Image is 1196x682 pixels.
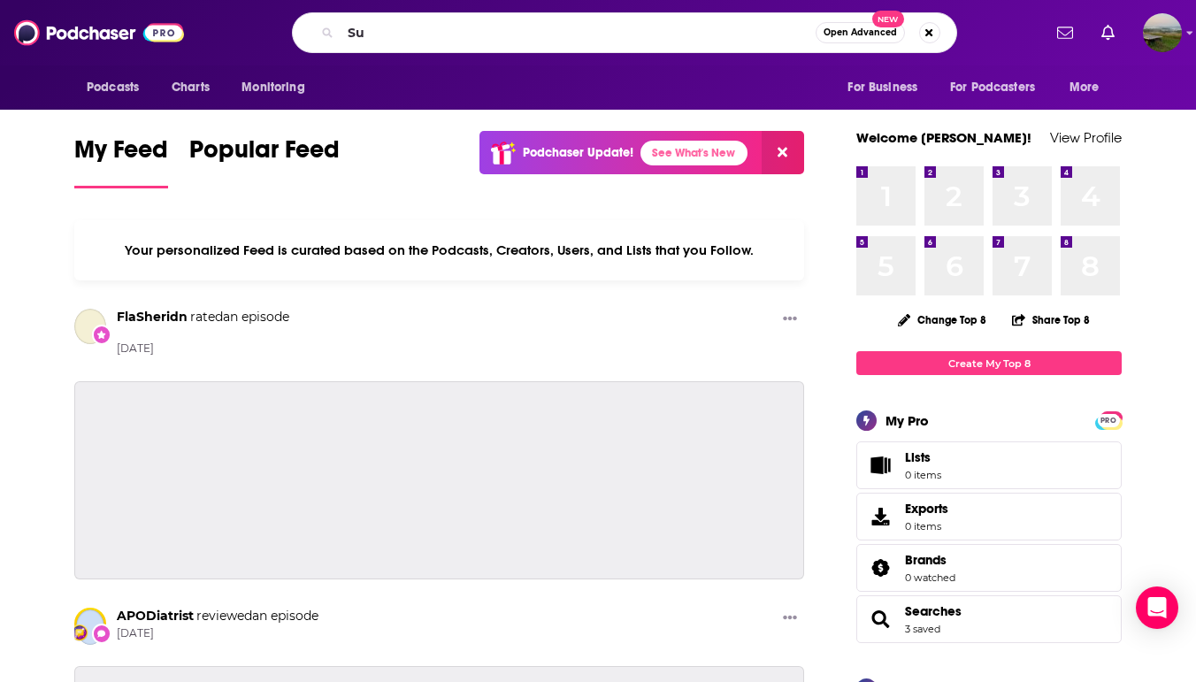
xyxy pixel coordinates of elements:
span: Exports [905,501,948,517]
button: open menu [74,71,162,104]
a: Create My Top 8 [856,351,1122,375]
input: Search podcasts, credits, & more... [341,19,816,47]
a: Searches [905,603,962,619]
span: For Business [847,75,917,100]
span: Searches [856,595,1122,643]
div: Search podcasts, credits, & more... [292,12,957,53]
a: Brands [905,552,955,568]
div: an episode [117,608,318,625]
a: Popular Feed [189,134,340,188]
span: My Feed [74,134,168,175]
span: Exports [862,504,898,529]
div: New Review [92,624,111,643]
span: [DATE] [117,341,294,356]
a: Show notifications dropdown [1050,18,1080,48]
a: FlaSheridn [74,309,106,344]
a: Show notifications dropdown [1094,18,1122,48]
a: 3 saved [905,623,940,635]
img: Podchaser - Follow, Share and Rate Podcasts [14,16,184,50]
a: 0 watched [905,571,955,584]
span: Open Advanced [824,28,897,37]
div: My Pro [885,412,929,429]
button: Show profile menu [1143,13,1182,52]
button: open menu [1057,71,1122,104]
span: New [872,11,904,27]
button: Show More Button [776,608,804,630]
a: FlaSheridn [117,309,188,325]
a: See What's New [640,141,747,165]
a: Welcome [PERSON_NAME]! [856,129,1031,146]
a: Charts [160,71,220,104]
img: User Profile [1143,13,1182,52]
span: For Podcasters [950,75,1035,100]
button: open menu [939,71,1061,104]
span: rated [190,309,223,325]
span: More [1069,75,1100,100]
p: Podchaser Update! [523,145,633,160]
span: an episode [188,309,289,325]
span: 0 items [905,469,941,481]
img: User Badge Icon [71,624,88,641]
a: Lists [856,441,1122,489]
div: Open Intercom Messenger [1136,586,1178,629]
span: PRO [1098,414,1119,427]
a: APODiatrist [76,609,104,645]
button: Show More Button [776,309,804,331]
a: PRO [1098,413,1119,426]
button: open menu [229,71,327,104]
span: Logged in as hlrobbins [1143,13,1182,52]
button: Open AdvancedNew [816,22,905,43]
button: Change Top 8 [887,309,997,331]
span: Lists [905,449,931,465]
a: View Profile [1050,129,1122,146]
a: Searches [862,607,898,632]
span: Charts [172,75,210,100]
span: Monitoring [241,75,304,100]
span: Lists [905,449,941,465]
span: Popular Feed [189,134,340,175]
div: Your personalized Feed is curated based on the Podcasts, Creators, Users, and Lists that you Follow. [74,220,804,280]
a: APODiatrist [117,608,194,624]
span: Lists [862,453,898,478]
span: Podcasts [87,75,139,100]
a: Exports [856,493,1122,540]
button: Share Top 8 [1011,303,1091,337]
a: Brands [862,556,898,580]
span: Brands [905,552,947,568]
span: Brands [856,544,1122,592]
span: [DATE] [117,626,318,641]
span: reviewed [196,608,252,624]
a: My Feed [74,134,168,188]
span: 0 items [905,520,948,533]
div: New Rating [92,325,111,344]
button: open menu [835,71,939,104]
